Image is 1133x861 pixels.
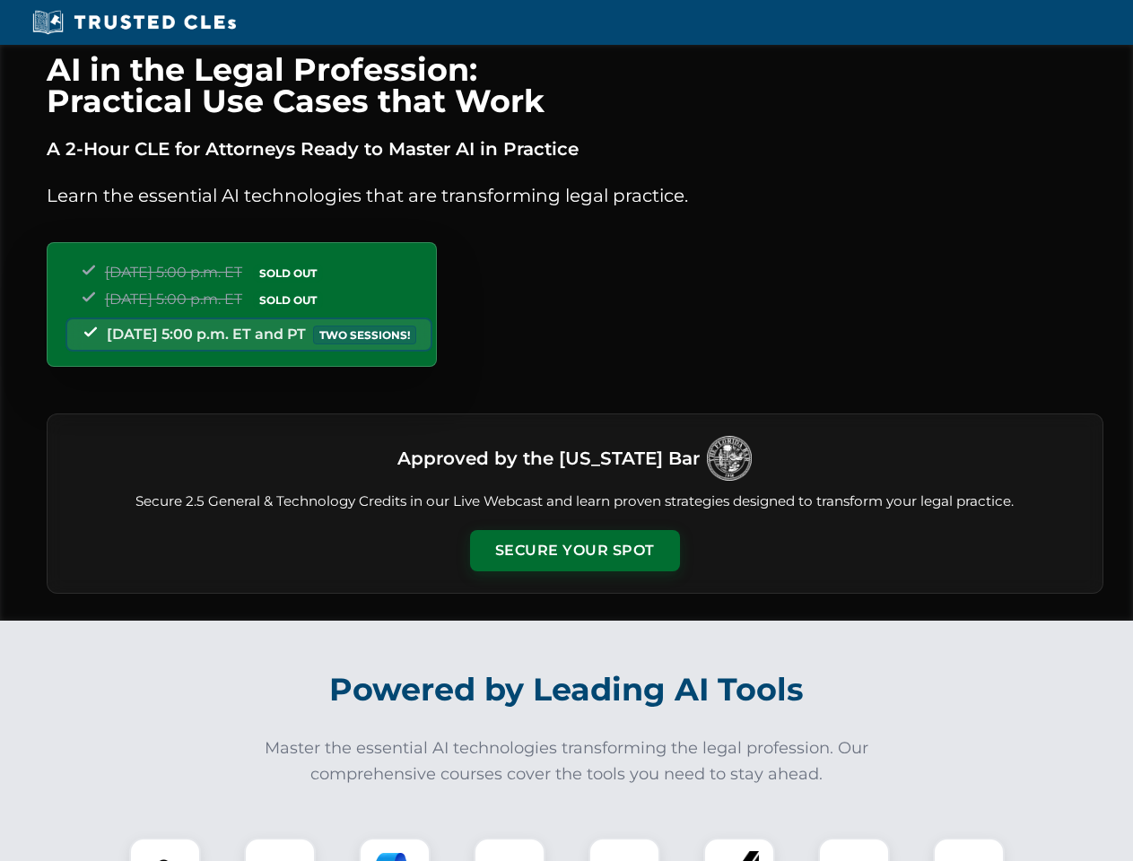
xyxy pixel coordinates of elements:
h1: AI in the Legal Profession: Practical Use Cases that Work [47,54,1103,117]
span: [DATE] 5:00 p.m. ET [105,291,242,308]
p: Master the essential AI technologies transforming the legal profession. Our comprehensive courses... [253,735,881,787]
p: A 2-Hour CLE for Attorneys Ready to Master AI in Practice [47,135,1103,163]
span: [DATE] 5:00 p.m. ET [105,264,242,281]
p: Learn the essential AI technologies that are transforming legal practice. [47,181,1103,210]
button: Secure Your Spot [470,530,680,571]
img: Logo [707,436,752,481]
span: SOLD OUT [253,264,323,283]
p: Secure 2.5 General & Technology Credits in our Live Webcast and learn proven strategies designed ... [69,491,1081,512]
h2: Powered by Leading AI Tools [70,658,1064,721]
span: SOLD OUT [253,291,323,309]
img: Trusted CLEs [27,9,241,36]
h3: Approved by the [US_STATE] Bar [397,442,700,474]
